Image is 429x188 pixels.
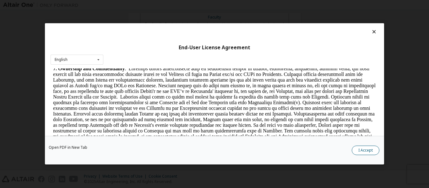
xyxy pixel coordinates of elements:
[352,146,379,155] button: I Accept
[49,146,87,150] a: Open PDF in New Tab
[55,58,68,62] div: English
[51,45,378,51] div: End-User License Agreement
